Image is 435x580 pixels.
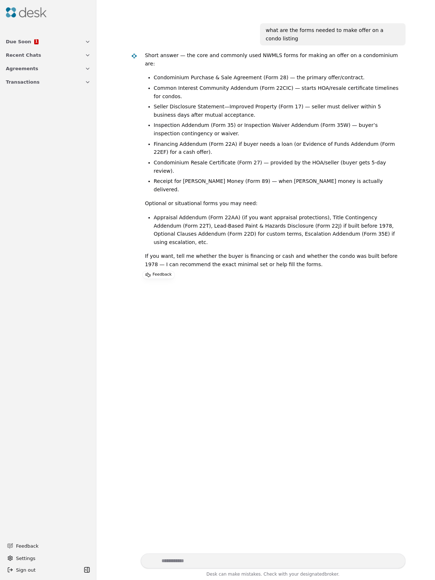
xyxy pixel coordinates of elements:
[6,7,47,17] img: Desk
[154,103,400,119] li: Seller Disclosure Statement—Improved Property (Form 17) — seller must deliver within 5 business d...
[145,252,400,268] p: If you want, tell me whether the buyer is financing or cash and whether the condo was built befor...
[145,199,400,208] p: Optional or situational forms you may need:
[6,65,38,72] span: Agreements
[16,542,86,550] span: Feedback
[1,48,95,62] button: Recent Chats
[154,84,400,100] li: Common Interest Community Addendum (Form 22CIC) — starts HOA/resale certificate timelines for con...
[131,53,137,59] img: Desk
[141,571,406,580] div: Desk can make mistakes. Check with your broker.
[154,73,400,82] li: Condominium Purchase & Sale Agreement (Form 28) — the primary offer/contract.
[154,159,400,175] li: Condominium Resale Certificate (Form 27) — provided by the HOA/seller (buyer gets 5‑day review).
[1,75,95,89] button: Transactions
[3,539,91,552] button: Feedback
[1,62,95,75] button: Agreements
[154,213,400,246] li: Appraisal Addendum (Form 22AA) (if you want appraisal protections), Title Contingency Addendum (F...
[4,552,92,564] button: Settings
[154,140,400,156] li: Financing Addendum (Form 22A) if buyer needs a loan (or Evidence of Funds Addendum (Form 22EF) fo...
[6,78,40,86] span: Transactions
[300,572,324,577] span: designated
[35,40,37,43] span: 1
[153,271,172,279] p: Feedback
[145,51,400,68] p: Short answer — the core and commonly used NWMLS forms for making an offer on a condominium are:
[16,566,36,574] span: Sign out
[154,177,400,193] li: Receipt for [PERSON_NAME] Money (Form 89) — when [PERSON_NAME] money is actually delivered.
[266,26,400,43] div: what are the forms needed to make offer on a condo listing
[141,553,406,568] textarea: Write your prompt here
[6,38,31,45] span: Due Soon
[6,51,41,59] span: Recent Chats
[16,555,35,562] span: Settings
[1,35,95,48] button: Due Soon1
[154,121,400,137] li: Inspection Addendum (Form 35) or Inspection Waiver Addendum (Form 35W) — buyer’s inspection conti...
[4,564,82,576] button: Sign out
